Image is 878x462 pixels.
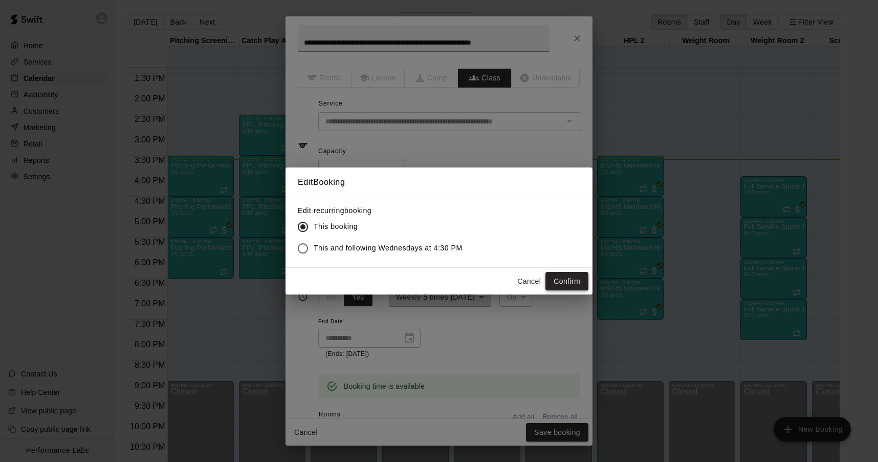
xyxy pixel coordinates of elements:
[298,205,471,216] label: Edit recurring booking
[513,272,545,291] button: Cancel
[545,272,588,291] button: Confirm
[286,167,592,197] h2: Edit Booking
[314,243,463,254] span: This and following Wednesdays at 4:30 PM
[314,221,358,232] span: This booking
